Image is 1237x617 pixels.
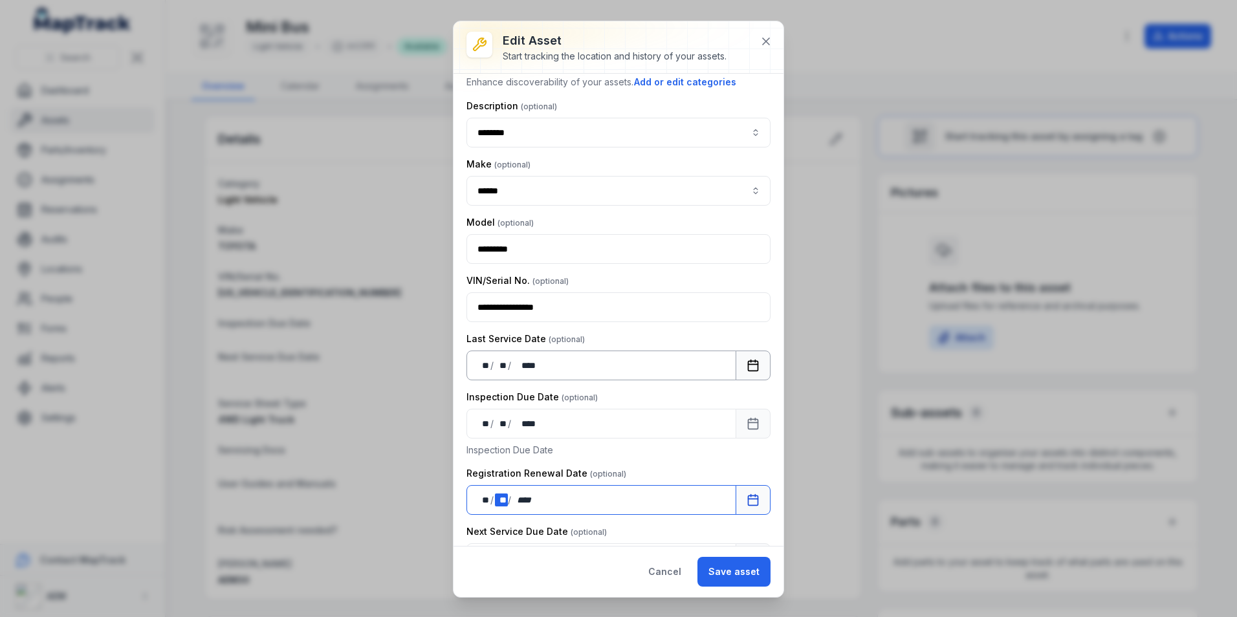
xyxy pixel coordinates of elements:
[490,359,495,372] div: /
[512,417,537,430] div: year,
[466,444,771,457] p: Inspection Due Date
[466,525,607,538] label: Next Service Due Date
[490,417,495,430] div: /
[466,332,585,345] label: Last Service Date
[503,32,727,50] h3: Edit asset
[477,359,490,372] div: day,
[466,158,531,171] label: Make
[736,351,771,380] button: Calendar
[477,417,490,430] div: day,
[637,557,692,587] button: Cancel
[512,359,537,372] div: year,
[736,543,771,573] button: Calendar
[477,493,490,506] div: day,
[466,100,557,113] label: Description
[466,274,569,287] label: VIN/Serial No.
[503,50,727,63] div: Start tracking the location and history of your assets.
[736,409,771,438] button: Calendar
[466,216,534,229] label: Model
[466,391,598,404] label: Inspection Due Date
[508,359,512,372] div: /
[490,493,495,506] div: /
[495,493,508,506] div: month,
[466,118,771,147] input: asset-edit:description-label
[508,417,512,430] div: /
[466,467,626,480] label: Registration Renewal Date
[508,493,512,506] div: /
[697,557,771,587] button: Save asset
[466,176,771,206] input: asset-edit:cf[8261eee4-602e-4976-b39b-47b762924e3f]-label
[495,417,508,430] div: month,
[495,359,508,372] div: month,
[633,75,737,89] button: Add or edit categories
[512,493,536,506] div: year,
[466,75,771,89] p: Enhance discoverability of your assets.
[736,485,771,515] button: Calendar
